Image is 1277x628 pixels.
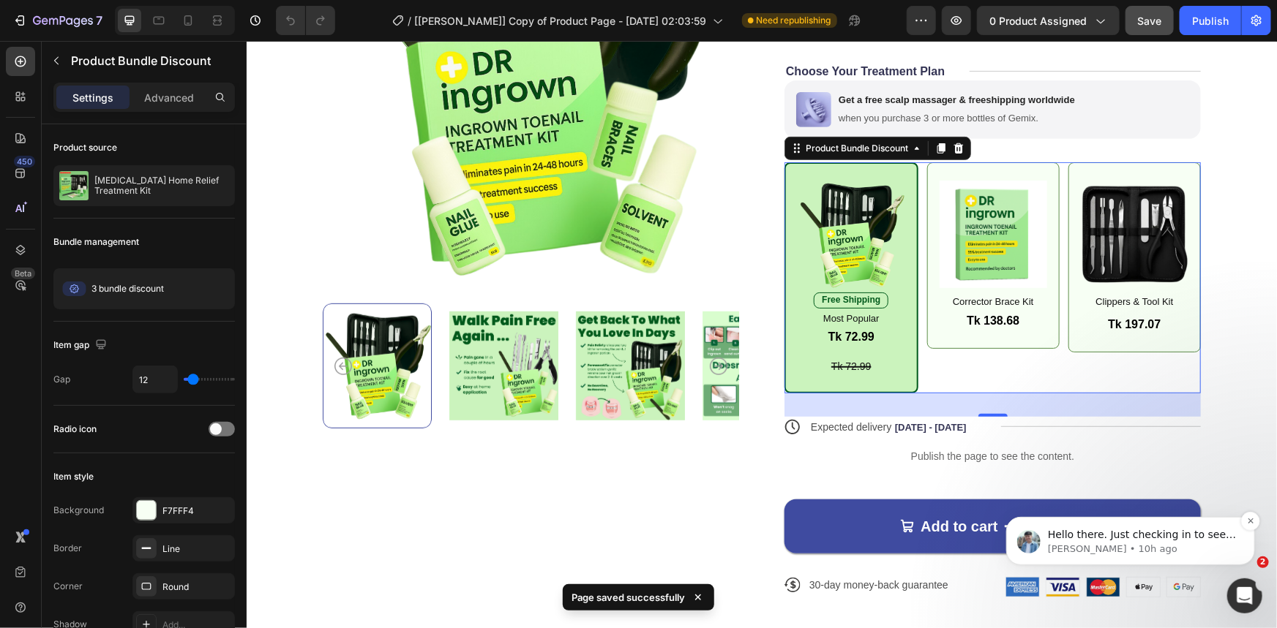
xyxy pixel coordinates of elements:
img: gempages_557035327131222818-c7276185-9560-46ac-8530-f84237778fa7.png [880,537,913,556]
div: Product Bundle Discount [556,101,664,114]
img: gempages_557035327131222818-8d0d6305-1ea3-478e-a97c-980dd2d7f2cc.png [840,537,873,556]
p: Advanced [144,90,194,105]
div: Undo/Redo [276,6,335,35]
span: / [408,13,412,29]
div: Radio icon [53,423,97,436]
p: Get a free scalp massager & freeshipping worldwide [592,53,828,66]
p: Corrector Brace Kit [694,252,799,269]
div: Tk 72.99 [580,317,629,333]
p: [MEDICAL_DATA] Home Relief Treatment Kit [94,175,229,196]
div: Tk 72.99 [778,474,839,496]
p: Most Popular [553,269,657,286]
span: 2 [1257,556,1269,568]
p: Message from Liam, sent 10h ago [64,118,252,131]
iframe: Design area [247,41,1277,628]
div: Border [53,542,82,555]
div: Publish [1192,13,1229,29]
button: Add to cart [538,458,954,512]
p: when you purchase 3 or more bottles of Gemix. [592,72,828,84]
span: Hello there. Just checking in to see if the solution we shared earlier worked for you 😊 If we don... [64,104,252,203]
span: [DATE] - [DATE] [648,381,720,392]
img: Copy_of_Product_Images_4.png [693,140,801,247]
img: gempages_557035327131222818-85b81631-6b16-483f-8b57-9aa8dc010750.png [800,537,833,556]
button: Save [1126,6,1174,35]
input: Auto [133,366,177,393]
span: Need republishing [757,14,831,27]
p: Product Bundle Discount [71,52,229,69]
div: Item gap [53,336,110,355]
div: Item style [53,470,94,483]
img: Product_Images_75.png [551,140,659,248]
div: Bundle management [53,235,139,249]
span: Save [1138,15,1162,27]
div: 450 [14,156,35,167]
div: Product source [53,141,117,154]
div: Round [162,580,231,594]
p: Settings [72,90,113,105]
div: Tk 197.07 [860,275,915,293]
div: Background [53,504,104,517]
button: Carousel Next Arrow [463,317,481,334]
span: Expected delivery [564,380,645,392]
img: gempages_557035327131222818-02111a35-de92-4466-b923-1977f1d34954.png [760,537,793,556]
img: product feature img [59,171,89,200]
div: Add to cart [674,476,752,495]
p: 7 [96,12,102,29]
p: 30-day money-back guarantee [563,537,702,551]
button: Dismiss notification [257,87,276,106]
iframe: Intercom notifications message [984,425,1277,589]
span: 0 product assigned [989,13,1087,29]
div: Corner [53,580,83,593]
span: 3 bundle discount [91,282,164,295]
span: [[PERSON_NAME]] Copy of Product Page - [DATE] 02:03:59 [415,13,707,29]
div: Gap [53,373,70,386]
img: Product_Images_72.png [834,140,942,247]
img: gempages_557035327131222818-62e4facb-bfb2-45ee-9ca6-16a7c2d03249.png [550,51,585,86]
button: 7 [6,6,109,35]
p: Free Shipping [575,254,634,265]
p: Publish the page to see the content. [538,408,954,423]
p: Page saved successfully [572,590,685,605]
div: Tk 138.68 [719,271,774,290]
p: Choose Your Treatment Plan [539,23,698,39]
button: 0 product assigned [977,6,1120,35]
p: Clippers & Tool Kit [836,252,940,269]
div: Line [162,542,231,556]
div: Tk 72.99 [580,287,629,306]
div: message notification from Liam, 10h ago. Hello there. Just checking in to see if the solution we ... [22,92,271,140]
img: gempages_557035327131222818-ee814f52-4526-49ec-a520-1952a2f45b9d.png [921,537,954,556]
div: F7FFF4 [162,504,231,518]
div: Beta [11,268,35,279]
button: Publish [1180,6,1241,35]
img: Profile image for Liam [33,105,56,129]
iframe: Intercom live chat [1227,578,1262,613]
